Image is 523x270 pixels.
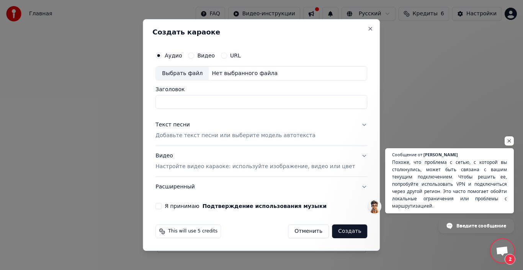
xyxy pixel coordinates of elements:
[288,224,329,238] button: Отменить
[165,203,327,209] label: Я принимаю
[155,163,355,170] p: Настройте видео караоке: используйте изображение, видео или цвет
[156,67,209,80] div: Выбрать файл
[155,132,315,140] p: Добавьте текст песни или выберите модель автотекста
[203,203,327,209] button: Я принимаю
[209,70,281,77] div: Нет выбранного файла
[155,115,367,146] button: Текст песниДобавьте текст песни или выберите модель автотекста
[155,146,367,177] button: ВидеоНастройте видео караоке: используйте изображение, видео или цвет
[155,121,190,129] div: Текст песни
[155,177,367,197] button: Расширенный
[165,53,182,58] label: Аудио
[168,228,217,234] span: This will use 5 credits
[197,53,215,58] label: Видео
[230,53,241,58] label: URL
[332,224,367,238] button: Создать
[152,29,370,36] h2: Создать караоке
[155,87,367,92] label: Заголовок
[155,152,355,171] div: Видео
